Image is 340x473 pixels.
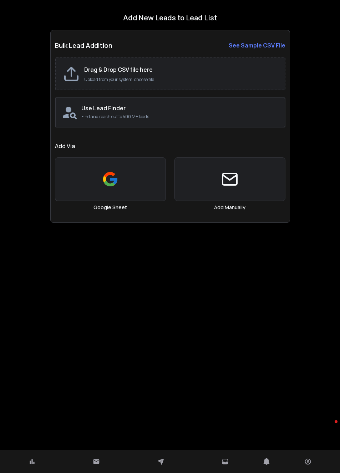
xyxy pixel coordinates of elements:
h3: Google Sheet [93,204,127,211]
h2: Bulk Lead Addition [55,40,112,50]
strong: See Sample CSV File [229,41,285,49]
p: Upload from your system, choose file [84,77,278,82]
h3: Add Manually [214,204,245,211]
h2: Drag & Drop CSV file here [84,65,278,74]
h1: Add New Leads to Lead List [123,13,217,23]
p: Find and reach out to 500 M+ leads [81,114,279,120]
h1: Add Via [55,142,285,150]
h2: Use Lead Finder [81,104,279,112]
iframe: Intercom live chat [320,431,338,448]
a: See Sample CSV File [229,41,285,50]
